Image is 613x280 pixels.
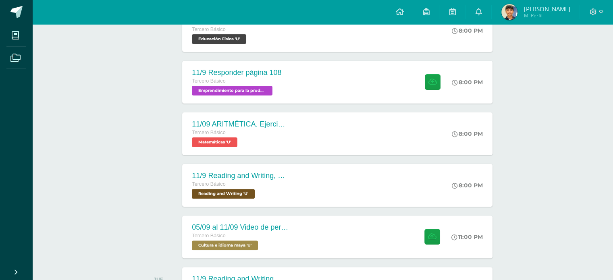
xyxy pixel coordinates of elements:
div: 8:00 PM [452,79,483,86]
div: 8:00 PM [452,182,483,189]
div: 11:00 PM [451,233,483,241]
span: Tercero Básico [192,130,225,135]
div: 11/9 Responder página 108 [192,68,281,77]
span: Tercero Básico [192,27,225,32]
div: 05/09 al 11/09 Video de personaje destacado de [GEOGRAPHIC_DATA]. [192,223,289,232]
img: 0e6c51aebb6d4d2a5558b620d4561360.png [501,4,517,20]
div: 8:00 PM [452,130,483,137]
span: [PERSON_NAME] [524,5,570,13]
span: Emprendimiento para la productividad 'U' [192,86,272,95]
span: Educación Física 'U' [192,34,246,44]
div: 11/9 Reading and Writing, Spark platform, Unit 12A [192,172,289,180]
span: Matemáticas 'U' [192,137,237,147]
span: Mi Perfil [524,12,570,19]
div: 11/09 ARITMÉTICA. Ejercicio 3 (4U) [192,120,289,129]
div: 8:00 PM [452,27,483,34]
span: Cultura e idioma maya 'U' [192,241,258,250]
span: Tercero Básico [192,233,225,239]
span: Tercero Básico [192,181,225,187]
span: Tercero Básico [192,78,225,84]
span: Reading and Writing 'U' [192,189,255,199]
